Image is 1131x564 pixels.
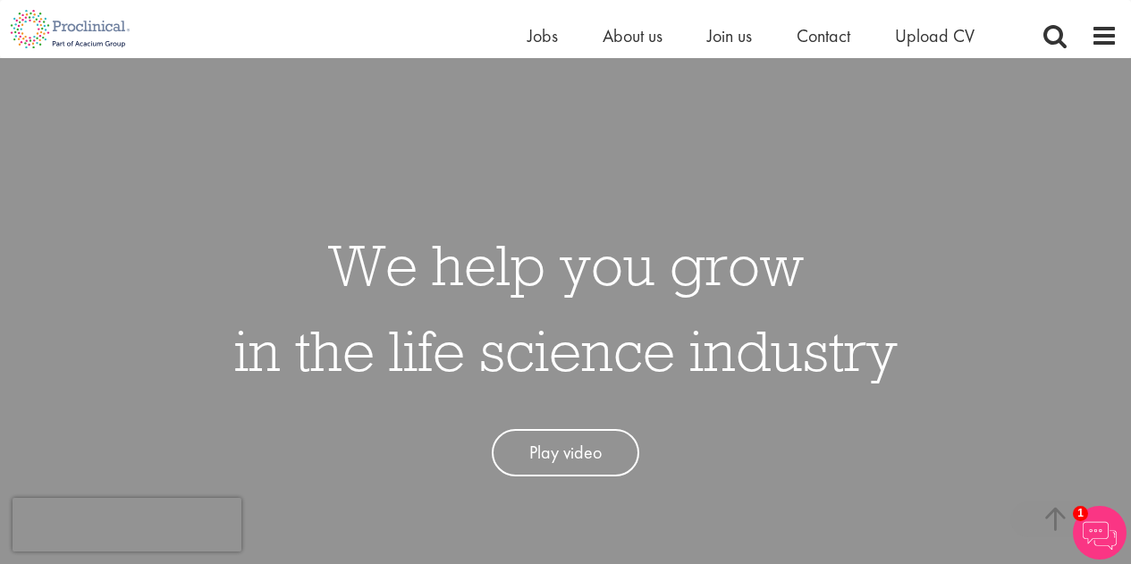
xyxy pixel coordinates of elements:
a: Join us [707,24,752,47]
h1: We help you grow in the life science industry [234,222,898,393]
a: About us [603,24,663,47]
a: Upload CV [895,24,975,47]
a: Contact [797,24,850,47]
span: 1 [1073,506,1088,521]
img: Chatbot [1073,506,1127,560]
a: Play video [492,429,639,476]
a: Jobs [528,24,558,47]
